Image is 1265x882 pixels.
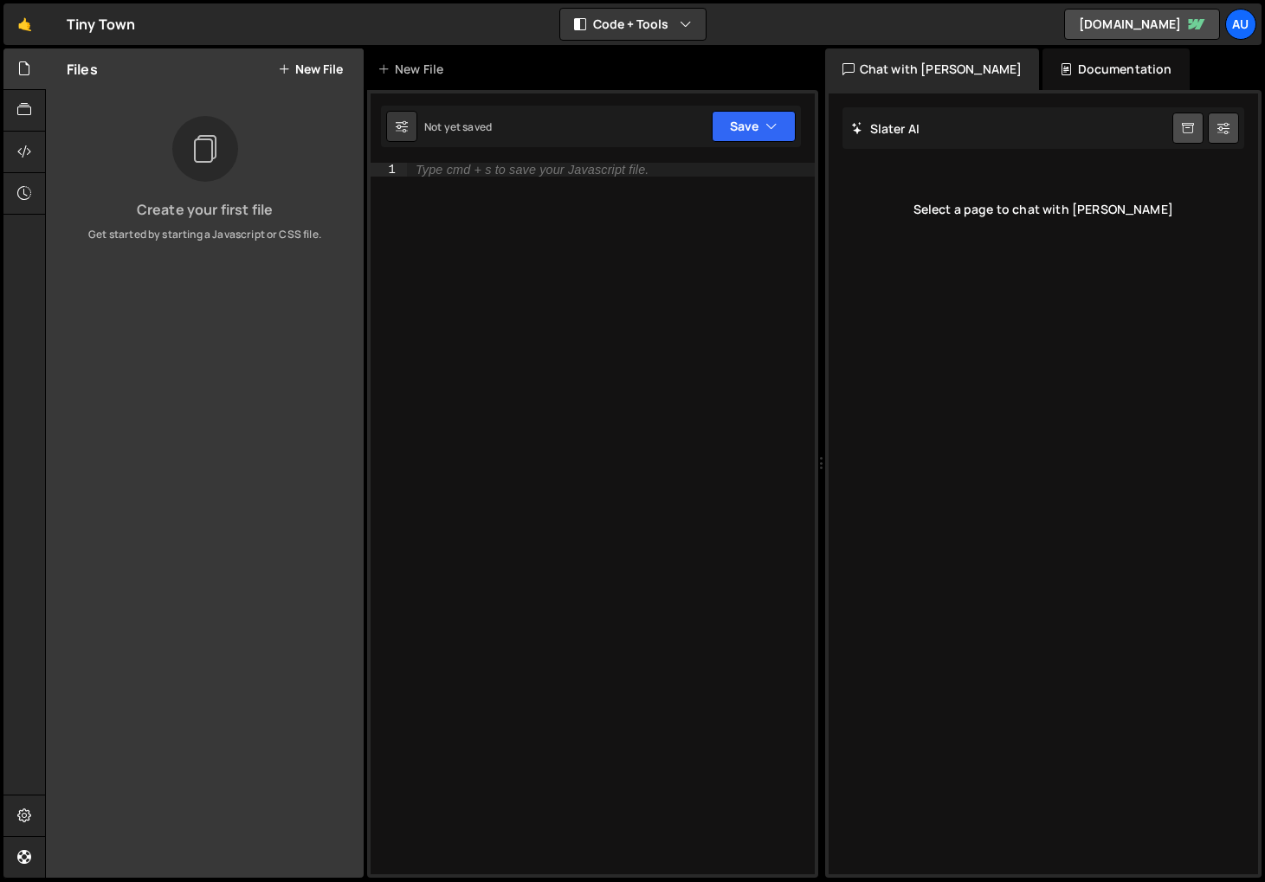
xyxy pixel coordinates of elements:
[1064,9,1220,40] a: [DOMAIN_NAME]
[60,203,350,216] h3: Create your first file
[416,164,649,176] div: Type cmd + s to save your Javascript file.
[60,227,350,242] p: Get started by starting a Javascript or CSS file.
[371,163,407,177] div: 1
[825,48,1040,90] div: Chat with [PERSON_NAME]
[67,60,98,79] h2: Files
[3,3,46,45] a: 🤙
[424,119,492,134] div: Not yet saved
[278,62,343,76] button: New File
[712,111,796,142] button: Save
[842,175,1245,244] div: Select a page to chat with [PERSON_NAME]
[560,9,706,40] button: Code + Tools
[1225,9,1256,40] a: Au
[67,14,135,35] div: Tiny Town
[1042,48,1189,90] div: Documentation
[378,61,450,78] div: New File
[851,120,920,137] h2: Slater AI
